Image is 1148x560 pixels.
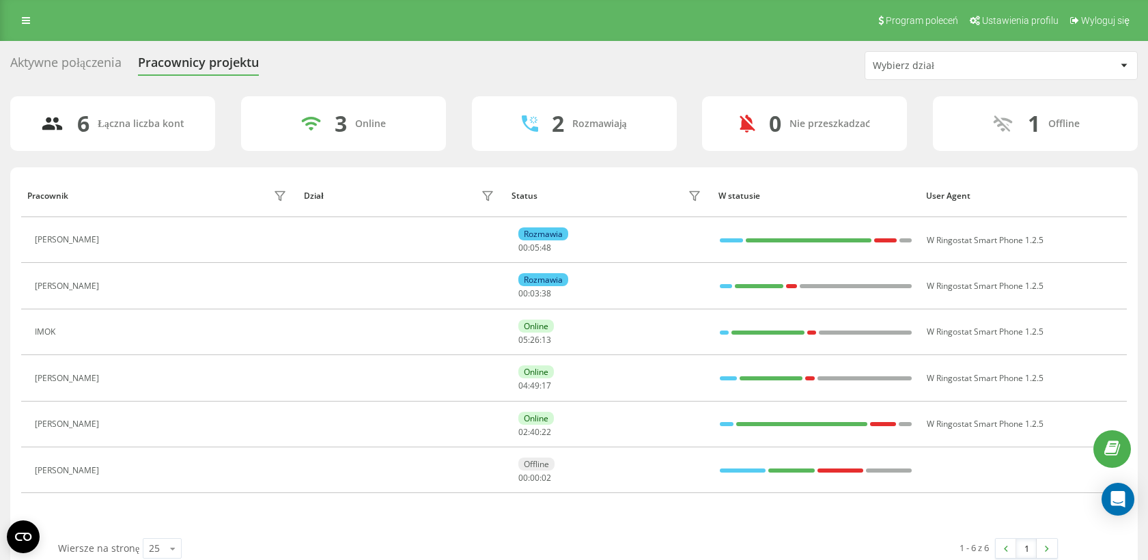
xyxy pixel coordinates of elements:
[927,280,1044,292] span: W Ringostat Smart Phone 1.2.5
[530,472,540,484] span: 00
[769,111,781,137] div: 0
[542,426,551,438] span: 22
[7,520,40,553] button: Open CMP widget
[518,288,528,299] span: 00
[542,242,551,253] span: 48
[35,374,102,383] div: [PERSON_NAME]
[926,191,1121,201] div: User Agent
[542,334,551,346] span: 13
[718,191,913,201] div: W statusie
[886,15,958,26] span: Program poleceń
[530,334,540,346] span: 26
[512,191,537,201] div: Status
[304,191,323,201] div: Dział
[927,234,1044,246] span: W Ringostat Smart Phone 1.2.5
[518,335,551,345] div: : :
[138,55,259,76] div: Pracownicy projektu
[530,426,540,438] span: 40
[518,380,528,391] span: 04
[518,426,528,438] span: 02
[927,326,1044,337] span: W Ringostat Smart Phone 1.2.5
[518,320,554,333] div: Online
[572,118,627,130] div: Rozmawiają
[542,380,551,391] span: 17
[518,243,551,253] div: : :
[530,380,540,391] span: 49
[518,289,551,298] div: : :
[518,334,528,346] span: 05
[927,418,1044,430] span: W Ringostat Smart Phone 1.2.5
[518,458,555,471] div: Offline
[27,191,68,201] div: Pracownik
[35,235,102,244] div: [PERSON_NAME]
[58,542,139,555] span: Wiersze na stronę
[355,118,386,130] div: Online
[1081,15,1130,26] span: Wyloguj się
[35,327,59,337] div: IMOK
[149,542,160,555] div: 25
[518,472,528,484] span: 00
[35,419,102,429] div: [PERSON_NAME]
[518,242,528,253] span: 00
[927,372,1044,384] span: W Ringostat Smart Phone 1.2.5
[530,242,540,253] span: 05
[1048,118,1080,130] div: Offline
[518,273,568,286] div: Rozmawia
[77,111,89,137] div: 6
[98,118,184,130] div: Łączna liczba kont
[542,288,551,299] span: 38
[1016,539,1037,558] a: 1
[518,381,551,391] div: : :
[518,412,554,425] div: Online
[1102,483,1134,516] div: Open Intercom Messenger
[960,541,989,555] div: 1 - 6 z 6
[518,227,568,240] div: Rozmawia
[552,111,564,137] div: 2
[789,118,870,130] div: Nie przeszkadzać
[35,281,102,291] div: [PERSON_NAME]
[1028,111,1040,137] div: 1
[10,55,122,76] div: Aktywne połączenia
[518,365,554,378] div: Online
[518,473,551,483] div: : :
[873,60,1036,72] div: Wybierz dział
[35,466,102,475] div: [PERSON_NAME]
[335,111,347,137] div: 3
[982,15,1059,26] span: Ustawienia profilu
[530,288,540,299] span: 03
[518,428,551,437] div: : :
[542,472,551,484] span: 02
